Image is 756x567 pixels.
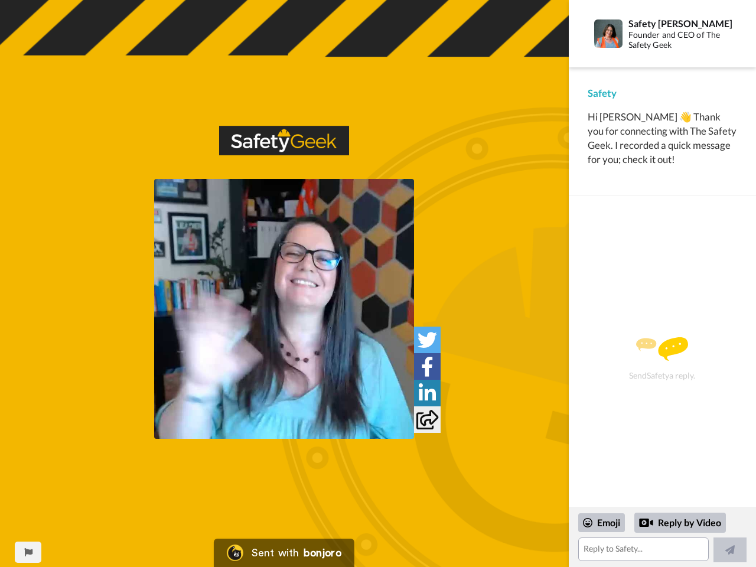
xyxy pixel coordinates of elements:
[639,516,653,530] div: Reply by Video
[252,548,299,558] div: Sent with
[594,19,623,48] img: Profile Image
[219,125,349,155] img: fe05f924-6570-4de3-a62f-02bbf2890cc2
[227,545,243,561] img: Bonjoro Logo
[636,337,688,361] img: message.svg
[628,30,737,50] div: Founder and CEO of The Safety Geek
[154,179,414,439] img: 78039353-f4c0-4c5d-b9de-1a67ffe146b5-thumb.jpg
[634,513,726,533] div: Reply by Video
[628,18,737,29] div: Safety [PERSON_NAME]
[588,110,737,167] div: Hi [PERSON_NAME] 👋 Thank you for connecting with The Safety Geek. I recorded a quick message for ...
[578,513,625,532] div: Emoji
[304,548,341,558] div: bonjoro
[585,216,740,501] div: Send Safety a reply.
[588,86,737,100] div: Safety
[214,539,354,567] a: Bonjoro LogoSent withbonjoro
